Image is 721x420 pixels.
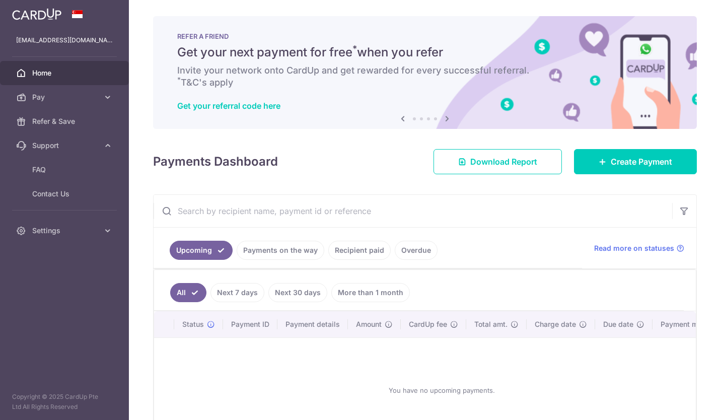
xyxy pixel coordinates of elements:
[182,319,204,329] span: Status
[470,156,537,168] span: Download Report
[657,390,711,415] iframe: Opens a widget where you can find more information
[170,241,233,260] a: Upcoming
[395,241,438,260] a: Overdue
[12,8,61,20] img: CardUp
[474,319,508,329] span: Total amt.
[16,35,113,45] p: [EMAIL_ADDRESS][DOMAIN_NAME]
[409,319,447,329] span: CardUp fee
[594,243,674,253] span: Read more on statuses
[434,149,562,174] a: Download Report
[32,116,99,126] span: Refer & Save
[177,64,673,89] h6: Invite your network onto CardUp and get rewarded for every successful referral. T&C's apply
[223,311,277,337] th: Payment ID
[177,32,673,40] p: REFER A FRIEND
[32,165,99,175] span: FAQ
[177,101,280,111] a: Get your referral code here
[603,319,633,329] span: Due date
[153,16,697,129] img: RAF banner
[32,189,99,199] span: Contact Us
[268,283,327,302] a: Next 30 days
[594,243,684,253] a: Read more on statuses
[154,195,672,227] input: Search by recipient name, payment id or reference
[32,68,99,78] span: Home
[611,156,672,168] span: Create Payment
[328,241,391,260] a: Recipient paid
[331,283,410,302] a: More than 1 month
[237,241,324,260] a: Payments on the way
[32,226,99,236] span: Settings
[32,141,99,151] span: Support
[32,92,99,102] span: Pay
[170,283,206,302] a: All
[535,319,576,329] span: Charge date
[153,153,278,171] h4: Payments Dashboard
[574,149,697,174] a: Create Payment
[177,44,673,60] h5: Get your next payment for free when you refer
[356,319,382,329] span: Amount
[210,283,264,302] a: Next 7 days
[277,311,348,337] th: Payment details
